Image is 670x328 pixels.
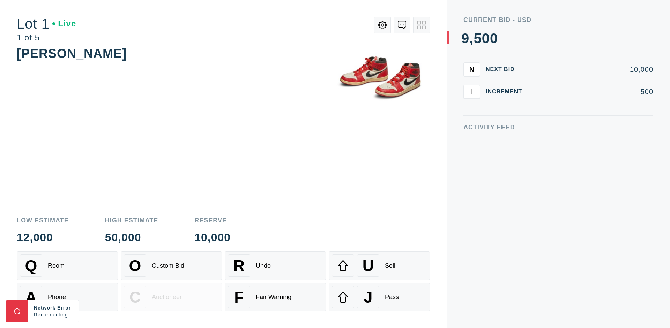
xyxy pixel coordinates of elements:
[17,217,69,223] div: Low Estimate
[471,87,473,96] span: I
[234,288,244,306] span: F
[34,304,73,311] div: Network Error
[225,283,326,311] button: FFair Warning
[474,31,482,45] div: 5
[486,89,528,94] div: Increment
[256,293,291,301] div: Fair Warning
[34,311,73,318] div: Reconnecting
[461,31,469,45] div: 9
[533,66,653,73] div: 10,000
[363,257,374,275] span: U
[329,283,430,311] button: JPass
[469,65,474,73] span: N
[385,293,399,301] div: Pass
[152,262,184,269] div: Custom Bid
[152,293,182,301] div: Auctioneer
[194,217,231,223] div: Reserve
[105,232,158,243] div: 50,000
[17,17,76,31] div: Lot 1
[329,251,430,280] button: USell
[25,288,37,306] span: A
[17,232,69,243] div: 12,000
[225,251,326,280] button: RUndo
[486,67,528,72] div: Next Bid
[233,257,245,275] span: R
[129,257,141,275] span: O
[194,232,231,243] div: 10,000
[105,217,158,223] div: High Estimate
[482,31,490,45] div: 0
[17,33,76,42] div: 1 of 5
[533,88,653,95] div: 500
[48,262,65,269] div: Room
[463,17,653,23] div: Current Bid - USD
[490,31,498,45] div: 0
[25,257,37,275] span: Q
[121,283,222,311] button: CAuctioneer
[469,31,474,171] div: ,
[256,262,271,269] div: Undo
[121,251,222,280] button: OCustom Bid
[52,20,76,28] div: Live
[129,288,141,306] span: C
[463,85,480,99] button: I
[48,293,66,301] div: Phone
[385,262,395,269] div: Sell
[17,283,118,311] button: APhone
[463,62,480,76] button: N
[17,251,118,280] button: QRoom
[364,288,372,306] span: J
[17,46,127,61] div: [PERSON_NAME]
[463,124,653,130] div: Activity Feed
